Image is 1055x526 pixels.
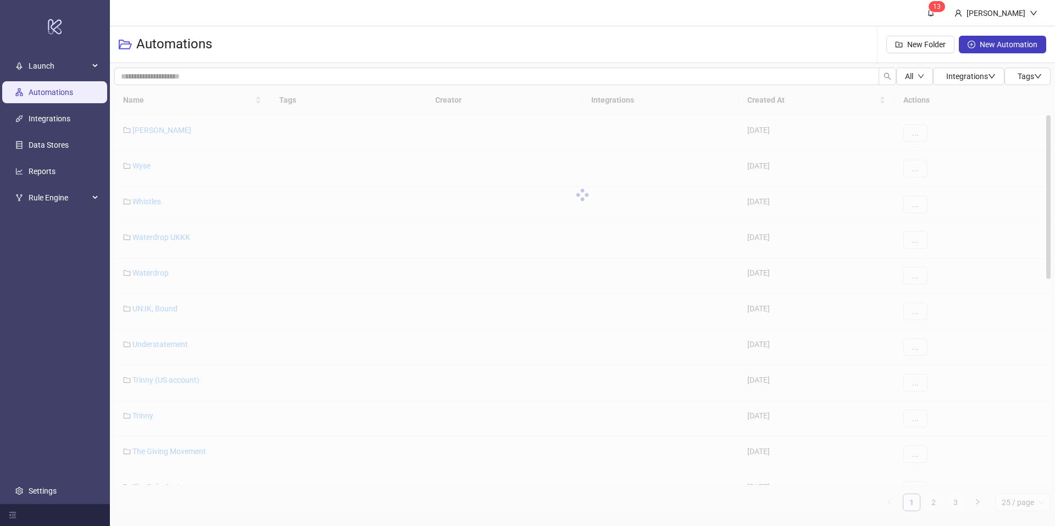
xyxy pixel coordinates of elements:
a: Data Stores [29,141,69,149]
span: Rule Engine [29,187,89,209]
a: Reports [29,167,55,176]
div: [PERSON_NAME] [962,7,1030,19]
sup: 13 [929,1,945,12]
span: folder-add [895,41,903,48]
button: Alldown [896,68,933,85]
button: New Folder [886,36,954,53]
a: Automations [29,88,73,97]
span: down [1030,9,1037,17]
button: Integrationsdown [933,68,1004,85]
span: rocket [15,62,23,70]
span: user [954,9,962,17]
span: Tags [1018,72,1042,81]
span: bell [927,9,935,16]
h3: Automations [136,36,212,53]
a: Settings [29,486,57,495]
span: fork [15,194,23,202]
button: Tagsdown [1004,68,1051,85]
span: plus-circle [968,41,975,48]
a: Integrations [29,114,70,123]
span: down [988,72,996,80]
span: 1 [933,3,937,10]
span: New Automation [980,40,1037,49]
span: down [918,73,924,80]
span: New Folder [907,40,946,49]
span: All [905,72,913,81]
span: folder-open [119,38,132,51]
span: Launch [29,55,89,77]
span: down [1034,72,1042,80]
span: 3 [937,3,941,10]
span: menu-fold [9,511,16,519]
span: search [884,72,891,80]
span: Integrations [946,72,996,81]
button: New Automation [959,36,1046,53]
